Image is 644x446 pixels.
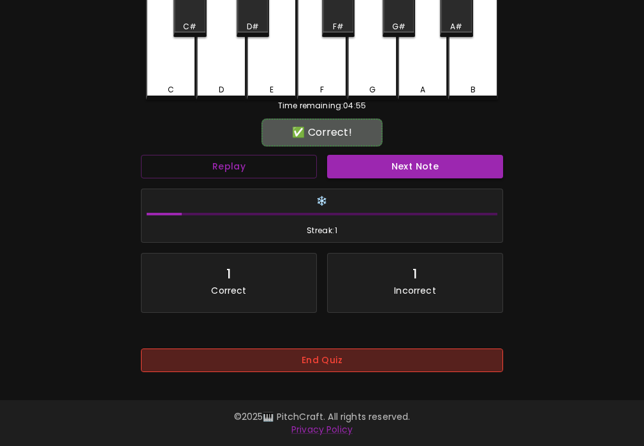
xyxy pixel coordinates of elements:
p: Correct [211,284,246,297]
div: C# [183,21,196,32]
p: Incorrect [394,284,435,297]
div: B [471,84,476,96]
div: D# [247,21,259,32]
button: Replay [141,155,317,178]
a: Privacy Policy [291,423,353,436]
h6: ❄️ [147,194,497,208]
div: F [320,84,324,96]
button: End Quiz [141,349,503,372]
div: G [369,84,376,96]
div: C [168,84,174,96]
div: 1 [413,264,417,284]
div: G# [392,21,406,32]
div: Time remaining: 04:55 [146,100,498,111]
div: E [270,84,274,96]
div: A# [450,21,462,32]
div: F# [333,21,344,32]
button: Next Note [327,155,503,178]
span: Streak: 1 [147,224,497,237]
div: D [219,84,224,96]
div: A [420,84,425,96]
div: 1 [226,264,231,284]
div: ✅ Correct! [268,125,376,140]
p: © 2025 🎹 PitchCraft. All rights reserved. [15,410,629,423]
